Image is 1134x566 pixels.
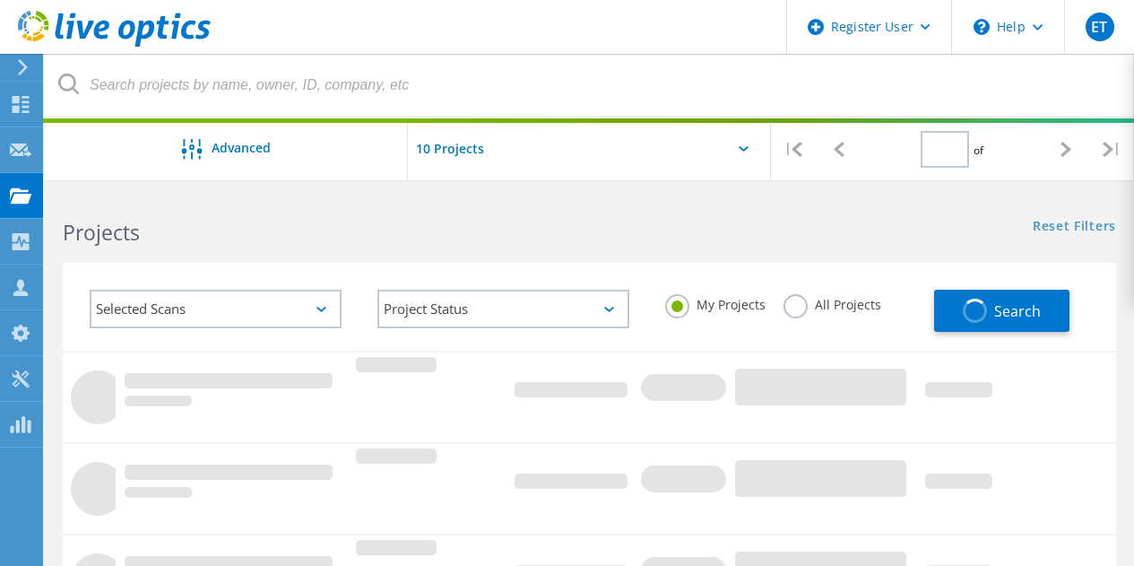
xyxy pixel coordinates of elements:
[90,290,342,328] div: Selected Scans
[974,143,983,158] span: of
[18,38,211,50] a: Live Optics Dashboard
[934,290,1069,332] button: Search
[771,118,817,181] div: |
[63,218,140,247] b: Projects
[377,290,629,328] div: Project Status
[665,294,766,311] label: My Projects
[1088,118,1134,181] div: |
[212,142,271,154] span: Advanced
[783,294,881,311] label: All Projects
[974,19,990,35] svg: \n
[1033,220,1116,235] a: Reset Filters
[994,301,1041,321] span: Search
[1091,20,1107,34] span: ET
